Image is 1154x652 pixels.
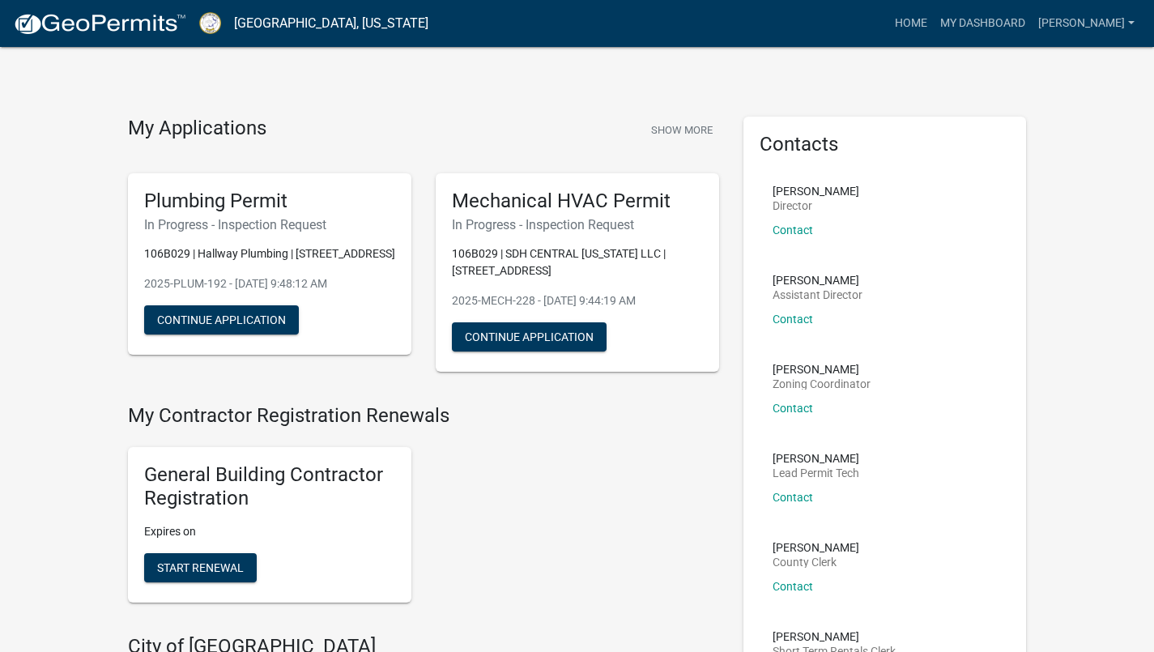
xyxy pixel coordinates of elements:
[452,217,703,232] h6: In Progress - Inspection Request
[157,560,244,573] span: Start Renewal
[773,453,859,464] p: [PERSON_NAME]
[452,322,607,352] button: Continue Application
[144,523,395,540] p: Expires on
[773,631,896,642] p: [PERSON_NAME]
[144,245,395,262] p: 106B029 | Hallway Plumbing | [STREET_ADDRESS]
[773,542,859,553] p: [PERSON_NAME]
[773,313,813,326] a: Contact
[934,8,1032,39] a: My Dashboard
[144,553,257,582] button: Start Renewal
[645,117,719,143] button: Show More
[773,364,871,375] p: [PERSON_NAME]
[144,463,395,510] h5: General Building Contractor Registration
[773,580,813,593] a: Contact
[773,491,813,504] a: Contact
[452,245,703,279] p: 106B029 | SDH CENTRAL [US_STATE] LLC | [STREET_ADDRESS]
[760,133,1011,156] h5: Contacts
[773,289,862,300] p: Assistant Director
[128,404,719,428] h4: My Contractor Registration Renewals
[452,292,703,309] p: 2025-MECH-228 - [DATE] 9:44:19 AM
[144,305,299,335] button: Continue Application
[144,190,395,213] h5: Plumbing Permit
[234,10,428,37] a: [GEOGRAPHIC_DATA], [US_STATE]
[144,275,395,292] p: 2025-PLUM-192 - [DATE] 9:48:12 AM
[773,224,813,237] a: Contact
[144,217,395,232] h6: In Progress - Inspection Request
[1032,8,1141,39] a: [PERSON_NAME]
[773,402,813,415] a: Contact
[773,467,859,479] p: Lead Permit Tech
[773,185,859,197] p: [PERSON_NAME]
[773,378,871,390] p: Zoning Coordinator
[128,117,266,141] h4: My Applications
[773,556,859,568] p: County Clerk
[452,190,703,213] h5: Mechanical HVAC Permit
[128,404,719,615] wm-registration-list-section: My Contractor Registration Renewals
[773,200,859,211] p: Director
[199,12,221,34] img: Putnam County, Georgia
[773,275,862,286] p: [PERSON_NAME]
[888,8,934,39] a: Home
